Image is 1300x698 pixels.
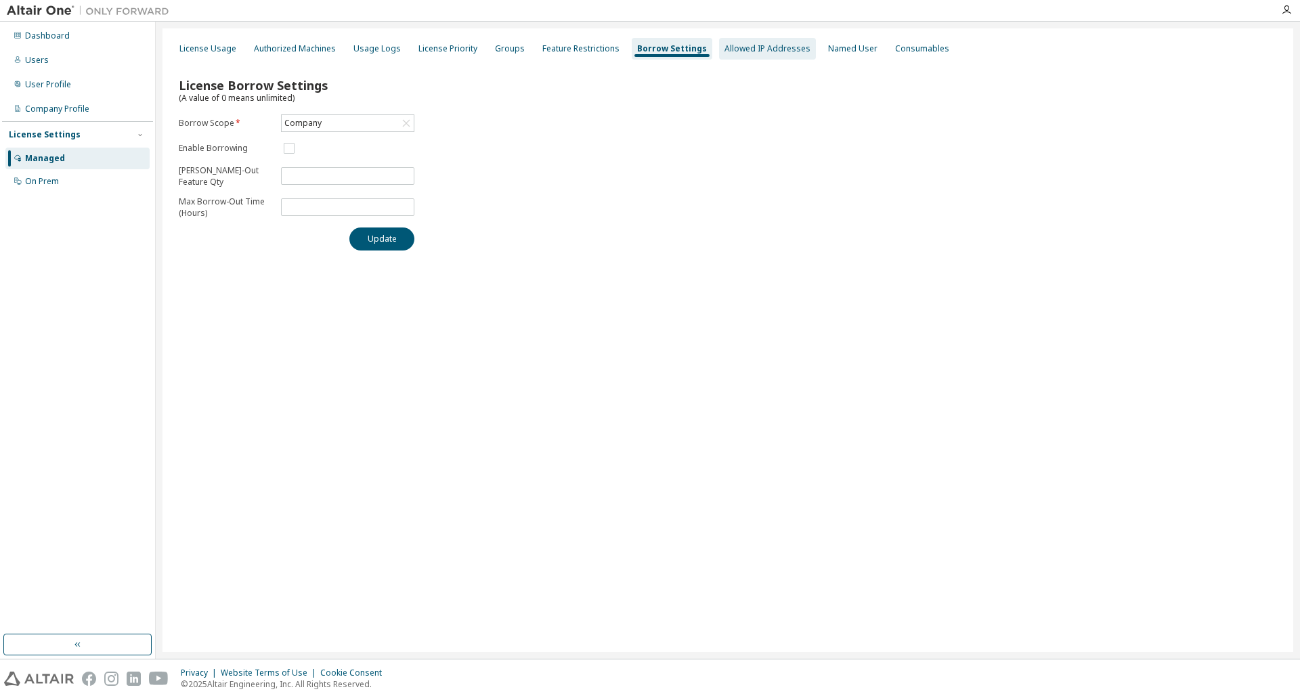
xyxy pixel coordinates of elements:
div: Managed [25,153,65,164]
img: altair_logo.svg [4,672,74,686]
div: Company [282,115,414,131]
div: On Prem [25,176,59,187]
div: Consumables [895,43,949,54]
div: Website Terms of Use [221,668,320,678]
div: Groups [495,43,525,54]
div: Dashboard [25,30,70,41]
div: Privacy [181,668,221,678]
div: Borrow Settings [637,43,707,54]
div: Usage Logs [353,43,401,54]
div: Users [25,55,49,66]
img: instagram.svg [104,672,118,686]
img: facebook.svg [82,672,96,686]
div: License Priority [418,43,477,54]
label: Borrow Scope [179,118,273,129]
span: (A value of 0 means unlimited) [179,92,295,104]
div: Feature Restrictions [542,43,620,54]
span: License Borrow Settings [179,77,328,93]
div: Company Profile [25,104,89,114]
img: linkedin.svg [127,672,141,686]
div: User Profile [25,79,71,90]
label: Enable Borrowing [179,143,273,154]
div: Company [282,116,324,131]
p: [PERSON_NAME]-Out Feature Qty [179,165,273,188]
div: Allowed IP Addresses [724,43,810,54]
div: License Settings [9,129,81,140]
p: Max Borrow-Out Time (Hours) [179,196,273,219]
div: Cookie Consent [320,668,390,678]
img: youtube.svg [149,672,169,686]
div: Authorized Machines [254,43,336,54]
div: Named User [828,43,877,54]
p: © 2025 Altair Engineering, Inc. All Rights Reserved. [181,678,390,690]
div: License Usage [179,43,236,54]
button: Update [349,227,414,250]
img: Altair One [7,4,176,18]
